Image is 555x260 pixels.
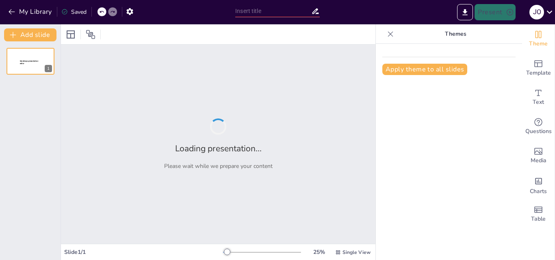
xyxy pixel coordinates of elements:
[61,8,87,16] div: Saved
[522,24,555,54] div: Change the overall theme
[457,4,473,20] button: Export to PowerPoint
[533,98,544,107] span: Text
[343,249,371,256] span: Single View
[522,54,555,83] div: Add ready made slides
[309,248,329,256] div: 25 %
[531,215,546,223] span: Table
[235,5,311,17] input: Insert title
[525,127,552,136] span: Questions
[86,30,95,39] span: Position
[397,24,514,44] p: Themes
[164,162,273,170] p: Please wait while we prepare your content
[529,5,544,19] div: J O
[531,156,546,165] span: Media
[530,187,547,196] span: Charts
[522,112,555,141] div: Get real-time input from your audience
[522,83,555,112] div: Add text boxes
[64,248,223,256] div: Slide 1 / 1
[382,64,467,75] button: Apply theme to all slides
[64,28,77,41] div: Layout
[45,65,52,72] div: 1
[522,170,555,200] div: Add charts and graphs
[526,69,551,77] span: Template
[7,48,54,75] div: 1
[522,141,555,170] div: Add images, graphics, shapes or video
[529,39,548,48] span: Theme
[4,28,56,41] button: Add slide
[175,143,262,154] h2: Loading presentation...
[522,200,555,229] div: Add a table
[529,4,544,20] button: J O
[6,5,55,18] button: My Library
[475,4,515,20] button: Present
[20,60,38,64] span: Sendsteps presentation editor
